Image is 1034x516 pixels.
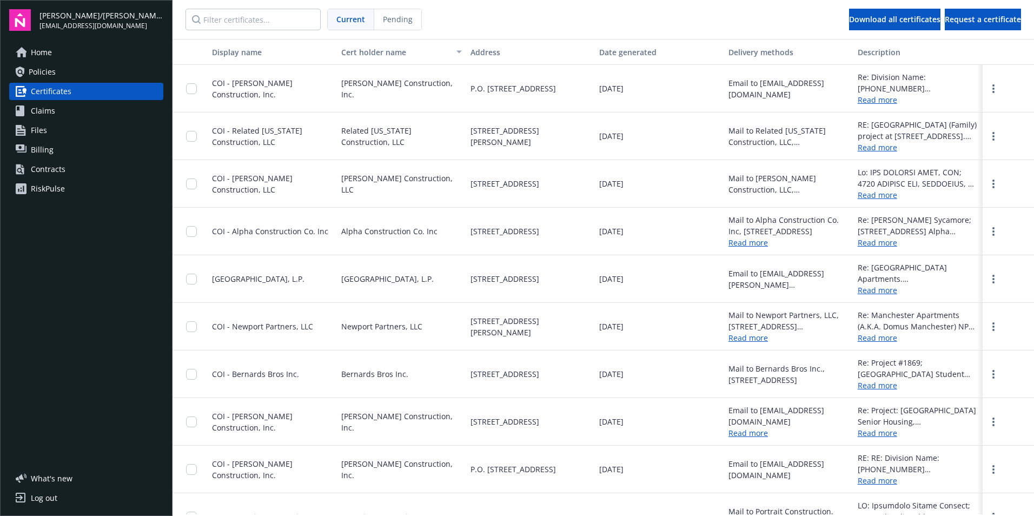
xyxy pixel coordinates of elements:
a: Contracts [9,161,163,178]
div: RE: RE: Division Name: [PHONE_NUMBER] [GEOGRAPHIC_DATA], Division Number: 0123-096, Division Loca... [858,452,978,475]
a: more [987,368,1000,381]
input: Toggle Row Selected [186,321,197,332]
a: RiskPulse [9,180,163,197]
span: [STREET_ADDRESS][PERSON_NAME] [470,125,591,148]
span: [STREET_ADDRESS] [470,273,539,285]
input: Toggle Row Selected [186,464,197,475]
div: Log out [31,489,57,507]
button: Delivery methods [724,39,853,65]
button: Request a certificate [945,9,1021,30]
a: Read more [858,189,978,201]
span: [PERSON_NAME] Construction, Inc. [341,411,462,433]
button: Display name [208,39,337,65]
a: Read more [858,332,978,343]
input: Toggle Row Selected [186,226,197,237]
a: more [987,415,1000,428]
a: Home [9,44,163,61]
div: Email to [EMAIL_ADDRESS][DOMAIN_NAME] [728,458,849,481]
span: Policies [29,63,56,81]
span: [DATE] [599,273,624,285]
span: [DATE] [599,368,624,380]
div: Display name [212,47,333,58]
span: [STREET_ADDRESS][PERSON_NAME] [470,315,591,338]
span: [STREET_ADDRESS] [470,368,539,380]
span: COI - Alpha Construction Co. Inc [212,226,328,236]
span: Request a certificate [945,14,1021,24]
span: [PERSON_NAME] Construction, LLC [341,173,462,195]
span: P.O. [STREET_ADDRESS] [470,83,556,94]
span: COI - [PERSON_NAME] Construction, LLC [212,173,293,195]
span: [DATE] [599,178,624,189]
span: Pending [383,14,413,25]
a: Read more [858,142,978,153]
div: Email to [EMAIL_ADDRESS][DOMAIN_NAME] [728,405,849,427]
input: Toggle Row Selected [186,274,197,285]
div: Mail to Newport Partners, LLC, [STREET_ADDRESS][PERSON_NAME] [728,309,849,332]
a: Read more [858,285,978,296]
span: What ' s new [31,473,72,484]
span: [DATE] [599,83,624,94]
span: Alpha Construction Co. Inc [341,226,438,237]
span: Claims [31,102,55,120]
img: navigator-logo.svg [9,9,31,31]
input: Filter certificates... [185,9,321,30]
div: Address [470,47,591,58]
span: [STREET_ADDRESS] [470,178,539,189]
div: Re: Project #1869; [GEOGRAPHIC_DATA] Student Housing; [STREET_ADDRESS] Bernards Bros, Inc., [PERS... [858,357,978,380]
div: Re: [PERSON_NAME] Sycamore; [STREET_ADDRESS] Alpha Construction Co. Inc., [PERSON_NAME] [PERSON_N... [858,214,978,237]
span: P.O. [STREET_ADDRESS] [470,464,556,475]
div: Re: Division Name: [PHONE_NUMBER] [GEOGRAPHIC_DATA][PERSON_NAME], Division Number: [PHONE_NUMBER]... [858,71,978,94]
input: Toggle Row Selected [186,178,197,189]
a: more [987,225,1000,238]
div: Description [858,47,978,58]
span: Bernards Bros Inc. [341,368,408,380]
span: COI - Newport Partners, LLC [212,321,313,332]
div: Lo: IPS DOLORSI AMET, CON; 4720 ADIPISC ELI, SEDDOEIUS, TE 09606, Inci ut laboree: 200 Do Magnaal... [858,167,978,189]
a: more [987,177,1000,190]
a: Read more [858,380,978,391]
a: more [987,130,1000,143]
span: Pending [374,9,421,30]
div: Contracts [31,161,65,178]
span: COI - [PERSON_NAME] Construction, Inc. [212,459,293,480]
div: Delivery methods [728,47,849,58]
a: Policies [9,63,163,81]
a: Read more [728,333,768,343]
span: [STREET_ADDRESS] [470,226,539,237]
div: Mail to Alpha Construction Co. Inc, [STREET_ADDRESS] [728,214,849,237]
span: [STREET_ADDRESS] [470,416,539,427]
button: Date generated [595,39,724,65]
span: [GEOGRAPHIC_DATA], L.P. [341,273,434,285]
span: [DATE] [599,464,624,475]
span: [DATE] [599,321,624,332]
span: [PERSON_NAME] Construction, Inc. [341,77,462,100]
button: Cert holder name [337,39,466,65]
button: What's new [9,473,90,484]
button: Download all certificates [849,9,940,30]
a: more [987,82,1000,95]
span: Billing [31,141,54,158]
input: Toggle Row Selected [186,131,197,142]
span: Files [31,122,47,139]
span: Download all certificates [849,14,940,24]
span: [DATE] [599,416,624,427]
button: Description [853,39,983,65]
span: Certificates [31,83,71,100]
span: COI - [PERSON_NAME] Construction, Inc. [212,411,293,433]
a: Certificates [9,83,163,100]
span: Newport Partners, LLC [341,321,422,332]
a: Billing [9,141,163,158]
a: Read more [858,427,978,439]
a: more [987,463,1000,476]
button: Address [466,39,595,65]
a: more [987,320,1000,333]
div: Mail to [PERSON_NAME] Construction, LLC, [STREET_ADDRESS] [728,173,849,195]
a: Read more [728,237,768,248]
span: [DATE] [599,226,624,237]
input: Toggle Row Selected [186,83,197,94]
button: [PERSON_NAME]/[PERSON_NAME] Construction, Inc.[EMAIL_ADDRESS][DOMAIN_NAME] [39,9,163,31]
a: more [987,273,1000,286]
input: Toggle Row Selected [186,369,197,380]
span: Home [31,44,52,61]
input: Toggle Row Selected [186,416,197,427]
